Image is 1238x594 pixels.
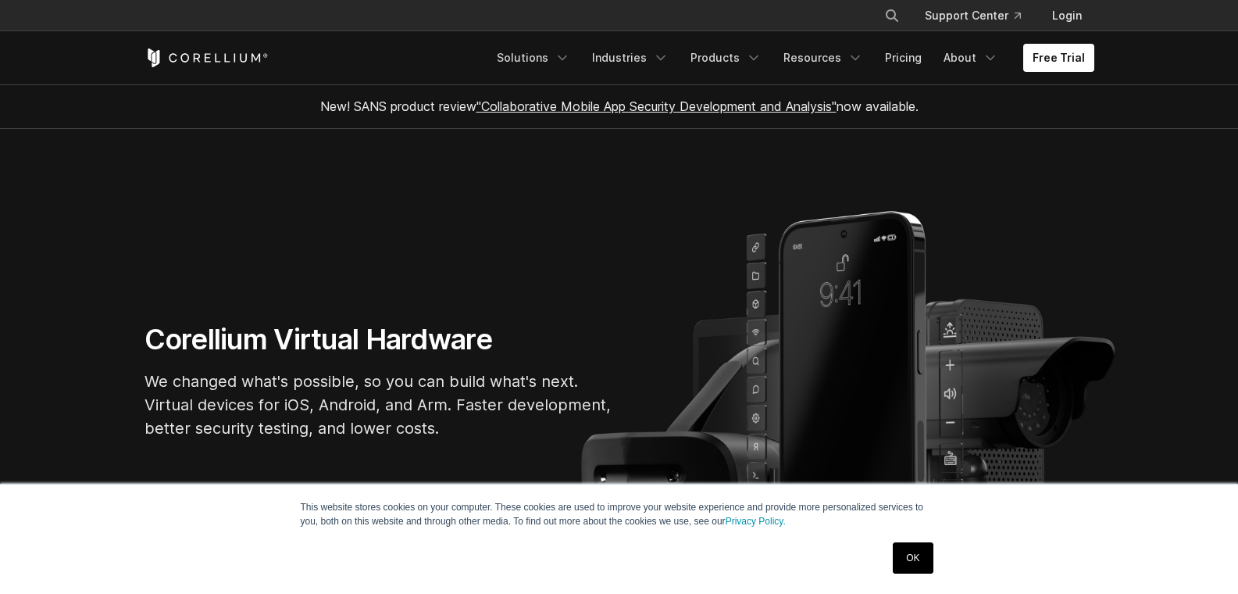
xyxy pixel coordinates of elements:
a: Resources [774,44,872,72]
a: Free Trial [1023,44,1094,72]
button: Search [878,2,906,30]
a: Privacy Policy. [726,516,786,527]
div: Navigation Menu [865,2,1094,30]
a: Pricing [876,44,931,72]
a: Industries [583,44,678,72]
p: We changed what's possible, so you can build what's next. Virtual devices for iOS, Android, and A... [144,370,613,440]
a: Login [1040,2,1094,30]
a: Solutions [487,44,580,72]
a: Products [681,44,771,72]
a: About [934,44,1008,72]
p: This website stores cookies on your computer. These cookies are used to improve your website expe... [301,500,938,528]
span: New! SANS product review now available. [320,98,919,114]
a: "Collaborative Mobile App Security Development and Analysis" [476,98,837,114]
a: Support Center [912,2,1033,30]
div: Navigation Menu [487,44,1094,72]
h1: Corellium Virtual Hardware [144,322,613,357]
a: Corellium Home [144,48,269,67]
a: OK [893,542,933,574]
